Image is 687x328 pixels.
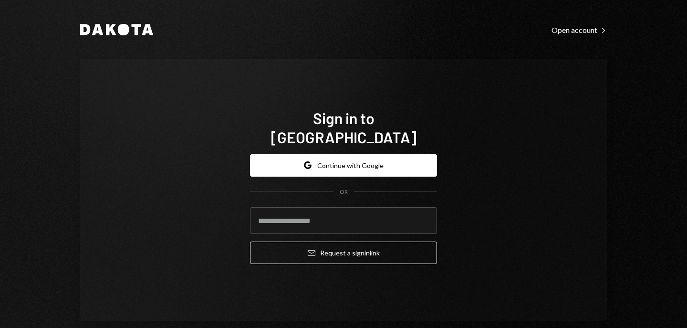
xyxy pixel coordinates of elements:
[552,24,607,35] a: Open account
[250,154,437,177] button: Continue with Google
[340,188,348,196] div: OR
[552,25,607,35] div: Open account
[250,242,437,264] button: Request a signinlink
[250,108,437,147] h1: Sign in to [GEOGRAPHIC_DATA]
